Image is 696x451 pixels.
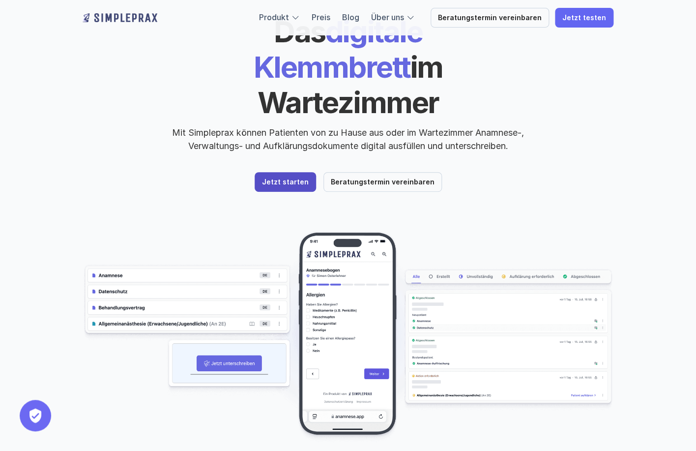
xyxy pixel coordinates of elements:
a: Jetzt testen [555,8,613,28]
p: Jetzt starten [262,178,309,186]
img: Beispielscreenshots aus der Simpleprax Anwendung [83,231,613,443]
a: Blog [342,12,359,22]
a: Preis [312,12,330,22]
a: Beratungstermin vereinbaren [431,8,549,28]
p: Beratungstermin vereinbaren [331,178,435,186]
p: Beratungstermin vereinbaren [438,14,542,22]
p: Mit Simpleprax können Patienten von zu Hause aus oder im Wartezimmer Anamnese-, Verwaltungs- und ... [164,126,532,152]
a: Beratungstermin vereinbaren [323,172,442,192]
p: Jetzt testen [562,14,606,22]
a: Jetzt starten [255,172,316,192]
span: im Wartezimmer [258,49,448,120]
h1: digitale Klemmbrett [178,14,518,120]
a: Produkt [259,12,289,22]
a: Über uns [371,12,404,22]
